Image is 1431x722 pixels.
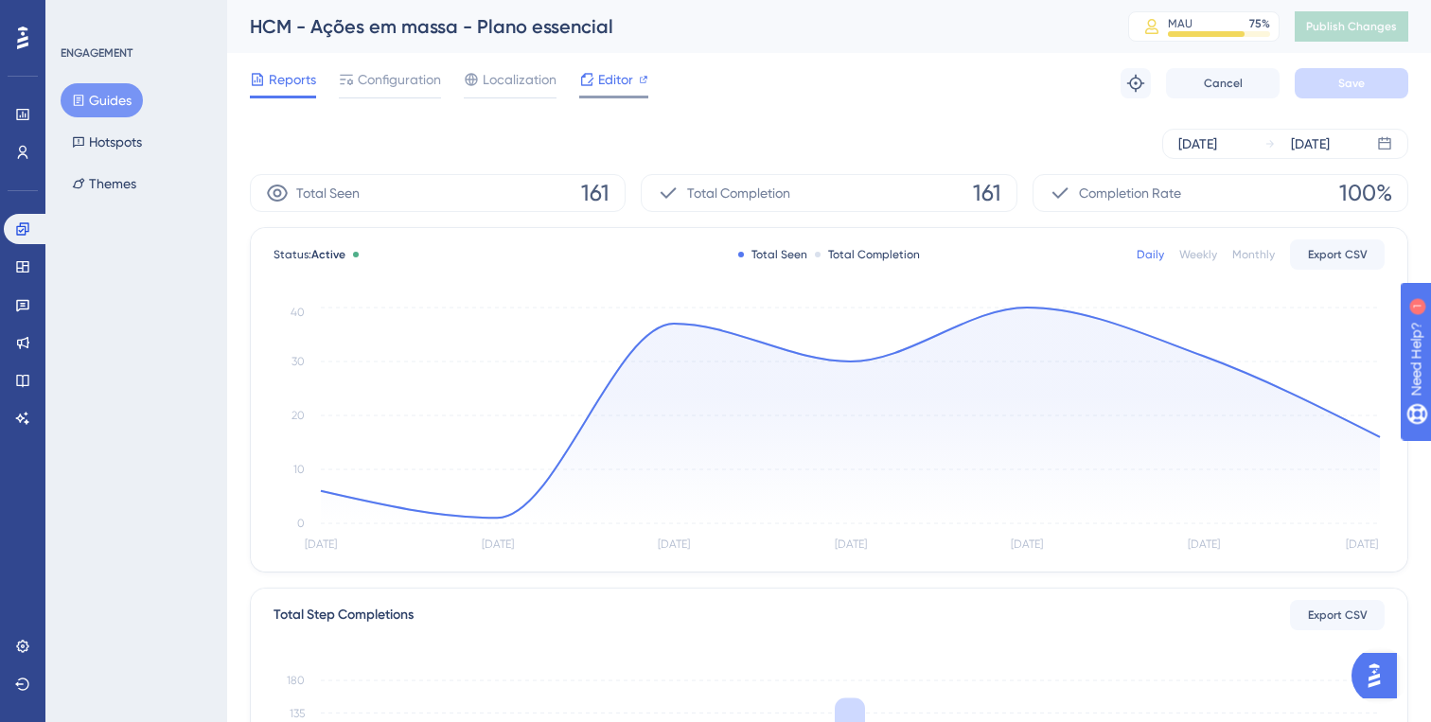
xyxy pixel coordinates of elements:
div: Total Completion [815,247,920,262]
button: Hotspots [61,125,153,159]
div: [DATE] [1178,132,1217,155]
button: Export CSV [1290,600,1385,630]
button: Cancel [1166,68,1280,98]
div: Daily [1137,247,1164,262]
span: Total Seen [296,182,360,204]
tspan: 40 [291,306,305,319]
div: Total Seen [738,247,807,262]
span: Editor [598,68,633,91]
tspan: 180 [287,674,305,687]
span: Reports [269,68,316,91]
span: Export CSV [1308,247,1368,262]
tspan: [DATE] [1346,537,1378,551]
span: 161 [973,178,1001,208]
button: Save [1295,68,1408,98]
div: ENGAGEMENT [61,45,132,61]
div: Total Step Completions [274,604,414,626]
tspan: 0 [297,517,305,530]
tspan: 20 [291,409,305,422]
span: Completion Rate [1079,182,1181,204]
div: 75 % [1249,16,1270,31]
span: Export CSV [1308,608,1368,623]
button: Publish Changes [1295,11,1408,42]
div: MAU [1168,16,1192,31]
button: Guides [61,83,143,117]
button: Export CSV [1290,239,1385,270]
span: Save [1338,76,1365,91]
tspan: 10 [293,463,305,476]
span: Status: [274,247,345,262]
tspan: [DATE] [658,537,690,551]
span: 100% [1339,178,1392,208]
div: 1 [132,9,137,25]
tspan: [DATE] [1011,537,1043,551]
div: Monthly [1232,247,1275,262]
span: Need Help? [44,5,118,27]
tspan: 135 [290,707,305,720]
tspan: 30 [291,355,305,368]
span: Total Completion [687,182,790,204]
button: Themes [61,167,148,201]
span: 161 [581,178,609,208]
div: Weekly [1179,247,1217,262]
span: Publish Changes [1306,19,1397,34]
span: Localization [483,68,556,91]
tspan: [DATE] [305,537,337,551]
span: Cancel [1204,76,1243,91]
span: Configuration [358,68,441,91]
tspan: [DATE] [482,537,514,551]
div: HCM - Ações em massa - Plano essencial [250,13,1081,40]
div: [DATE] [1291,132,1330,155]
tspan: [DATE] [1188,537,1220,551]
span: Active [311,248,345,261]
tspan: [DATE] [835,537,867,551]
iframe: UserGuiding AI Assistant Launcher [1351,647,1408,704]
